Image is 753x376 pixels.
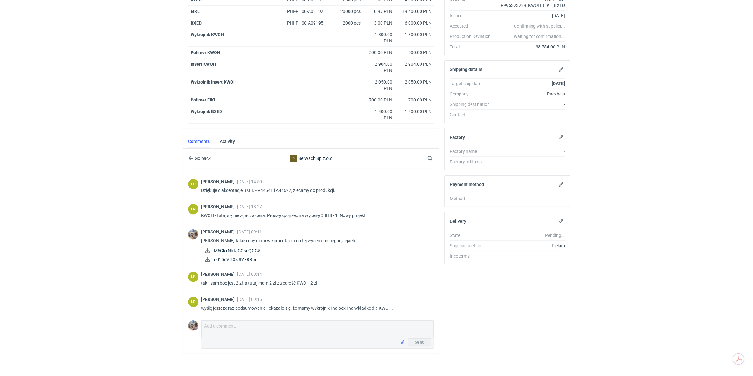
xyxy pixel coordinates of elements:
div: 2 904.00 PLN [366,61,392,74]
div: Serwach Sp.z.o.o [259,155,363,162]
div: Factory name [450,148,496,155]
img: Michał Palasek [188,320,198,331]
p: [PERSON_NAME] takie ceny mam w komentarzu do tej wyceny po negocjacjach [201,237,429,244]
div: 1 800.00 PLN [366,31,392,44]
h2: Shipping details [450,67,482,72]
p: tak - sam box jest 2 zł, a tutaj mam 2 zł za całość KWOH 2 zł. [201,279,429,287]
h2: Payment method [450,182,484,187]
div: Shipping method [450,242,496,249]
div: Method [450,195,496,202]
button: Edit payment method [557,181,565,188]
span: Send [415,340,425,344]
strong: Insert KWOH [191,62,216,67]
button: Edit shipping details [557,66,565,73]
div: 6 000.00 PLN [397,20,432,26]
div: Company [450,91,496,97]
button: Go back [188,155,211,162]
span: [PERSON_NAME] [201,297,237,302]
a: EIKL [191,9,200,14]
div: Contact [450,112,496,118]
div: 0.97 PLN [366,8,392,14]
div: 2 050.00 PLN [366,79,392,91]
div: Serwach Sp.z.o.o [290,155,297,162]
a: Activity [220,134,235,148]
span: [PERSON_NAME] [201,272,237,277]
div: Target ship date [450,80,496,87]
div: 38 754.00 PLN [496,44,565,50]
div: Incoterms [450,253,496,259]
p: Dziękuję o akceptacje BXED - A44541 i A44627, zlecamy do produkcji. [201,187,429,194]
div: Pickup [496,242,565,249]
div: PHI-PH00-A09192 [287,8,329,14]
span: [PERSON_NAME] [201,229,237,234]
span: [DATE] 09:15 [237,297,262,302]
span: [DATE] 09:14 [237,272,262,277]
div: M6CkirNhTJCQsqQGG5jzj4sNfIYltTz38skACIVS.pdf [201,247,264,254]
strong: [DATE] [552,81,565,86]
div: Łukasz Postawa [188,179,198,189]
div: 19 400.00 PLN [397,8,432,14]
strong: Polimer KWOH [191,50,220,55]
strong: Wykrojnik KWOH [191,32,224,37]
div: 2000 pcs [332,17,363,29]
div: 2 050.00 PLN [397,79,432,85]
span: M6CkirNhTJCQsqQGG5jz... [214,247,265,254]
button: M6CkirNhTJCQsqQGG5jz... [201,247,270,254]
div: - [496,195,565,202]
div: 1 400.00 PLN [366,108,392,121]
div: Production Deviation [450,33,496,40]
div: Łukasz Postawa [188,272,198,282]
figcaption: ŁP [188,272,198,282]
span: [PERSON_NAME] [201,179,237,184]
strong: Wykrojnik BXED [191,109,222,114]
h2: Factory [450,135,465,140]
strong: Polimer EIKL [191,97,216,102]
div: Łukasz Postawa [188,297,198,307]
div: Łukasz Postawa [188,204,198,215]
a: BXED [191,20,202,25]
em: Confirming with supplier... [514,24,565,29]
div: 20000 pcs [332,6,363,17]
div: Factory address [450,159,496,165]
div: rid15dVi30sJIV7RRtahEIpu9wJ8hFcq1CYnshF5.pdf [201,256,264,263]
div: 700.00 PLN [397,97,432,103]
span: [DATE] 09:11 [237,229,262,234]
div: - [496,148,565,155]
h2: Delivery [450,219,466,224]
span: rid15dVi30sJIV7RRtah... [214,256,260,263]
div: 3.00 PLN [366,20,392,26]
input: Search [426,155,446,162]
figcaption: ŁP [188,179,198,189]
button: Edit factory details [557,134,565,141]
div: State [450,232,496,238]
div: 500.00 PLN [366,49,392,56]
button: Send [408,338,431,346]
div: - [496,112,565,118]
div: [DATE] [496,13,565,19]
span: Go back [193,156,211,161]
figcaption: SS [290,155,297,162]
span: [DATE] 14:50 [237,179,262,184]
div: 500.00 PLN [397,49,432,56]
span: [DATE] 18:27 [237,204,262,209]
div: - [496,159,565,165]
div: 1 800.00 PLN [397,31,432,38]
em: Waiting for confirmation... [514,33,565,40]
button: Edit delivery details [557,217,565,225]
p: wyślę jeszcze raz podsumowanie - okazało się, że mamy wykrojnik i na box i na wkładke dla KWOH. [201,304,429,312]
div: Packhelp [496,91,565,97]
a: Comments [188,134,210,148]
em: Pending... [545,233,565,238]
div: 2 904.00 PLN [397,61,432,67]
figcaption: ŁP [188,204,198,215]
div: PHI-PH00-A09195 [287,20,329,26]
img: Michał Palasek [188,229,198,240]
div: Accepted [450,23,496,29]
div: - [496,253,565,259]
figcaption: ŁP [188,297,198,307]
div: Total [450,44,496,50]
